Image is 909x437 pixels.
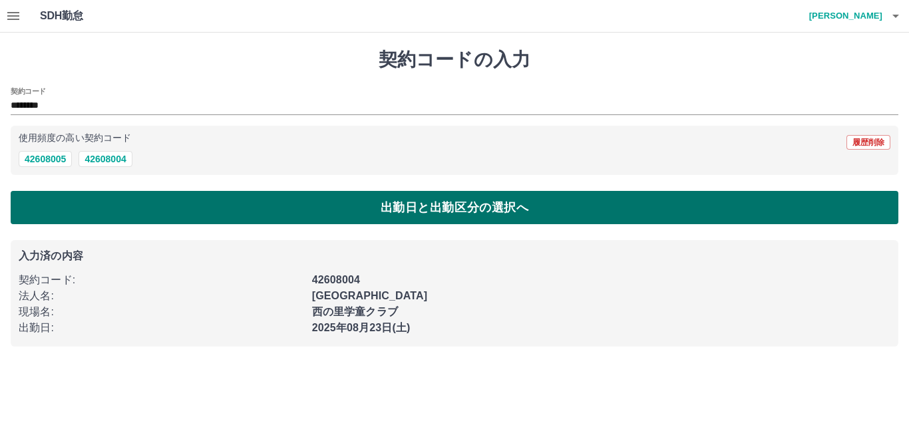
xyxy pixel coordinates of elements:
[312,322,411,333] b: 2025年08月23日(土)
[79,151,132,167] button: 42608004
[19,288,304,304] p: 法人名 :
[11,86,46,96] h2: 契約コード
[312,306,398,317] b: 西の里学童クラブ
[19,134,131,143] p: 使用頻度の高い契約コード
[19,320,304,336] p: 出勤日 :
[19,272,304,288] p: 契約コード :
[846,135,890,150] button: 履歴削除
[11,49,898,71] h1: 契約コードの入力
[19,251,890,261] p: 入力済の内容
[11,191,898,224] button: 出勤日と出勤区分の選択へ
[312,290,428,301] b: [GEOGRAPHIC_DATA]
[19,151,72,167] button: 42608005
[19,304,304,320] p: 現場名 :
[312,274,360,285] b: 42608004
